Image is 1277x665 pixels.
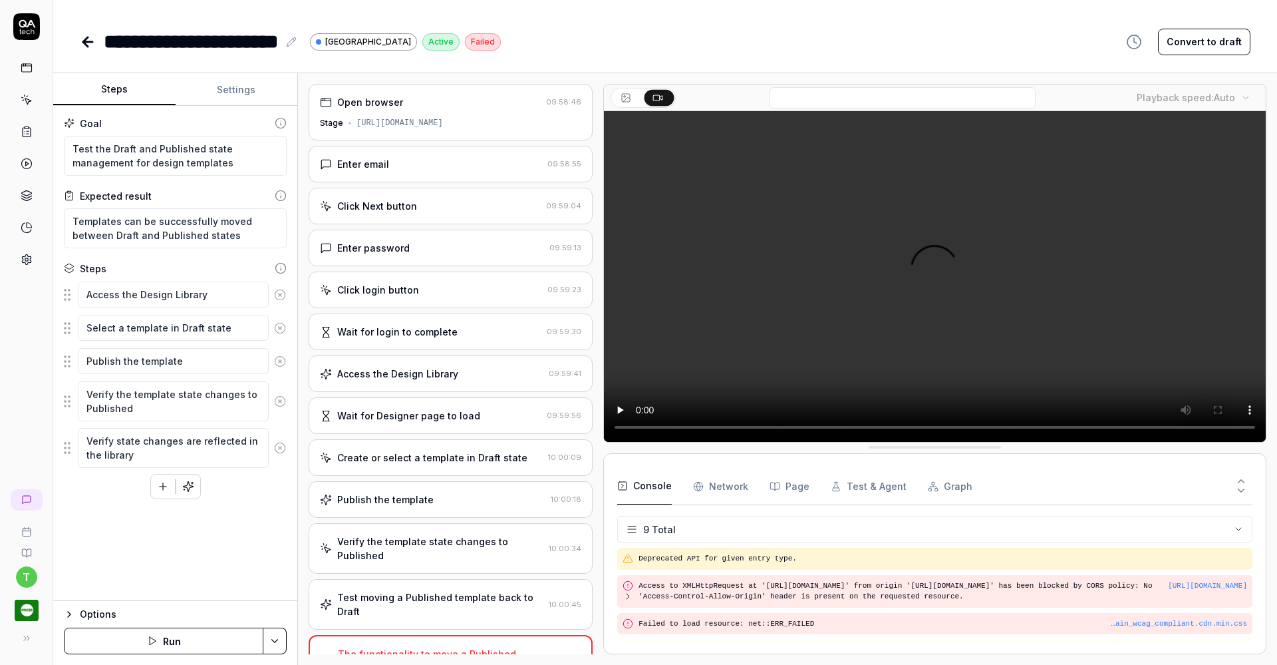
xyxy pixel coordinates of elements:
button: Settings [176,74,298,106]
time: 10:00:34 [549,544,581,553]
div: Enter password [337,241,410,255]
button: Page [770,551,809,588]
div: Suggestions [64,314,287,342]
div: Suggestions [64,381,287,422]
a: Documentation [5,537,47,558]
div: Suggestions [64,281,287,309]
div: Options [80,606,287,622]
button: Options [64,606,287,622]
time: 09:59:13 [549,243,581,252]
button: Remove step [269,388,291,415]
div: Enter email [337,157,389,171]
button: Graph [928,551,972,588]
time: 10:00:18 [551,495,581,504]
div: Open browser [337,95,403,109]
time: 09:58:46 [546,97,581,107]
pre: Deprecated API for given entry type. [638,636,1247,648]
button: Convert to draft [1158,29,1250,55]
time: 10:00:45 [549,600,581,609]
button: Steps [53,74,176,106]
a: [GEOGRAPHIC_DATA] [310,33,417,51]
button: Remove step [269,315,291,341]
div: Access the Design Library [337,367,458,381]
time: 09:59:30 [547,327,581,336]
a: New conversation [11,489,43,511]
div: Wait for login to complete [337,325,458,339]
div: Wait for Designer page to load [337,409,480,423]
button: Test & Agent [831,551,907,588]
time: 09:59:04 [546,201,581,210]
div: Create or select a template in Draft state [337,451,527,465]
div: Verify the template state changes to Published [337,535,543,562]
div: Steps [80,262,106,276]
button: View version history [1118,29,1150,55]
time: 09:59:23 [547,285,581,294]
div: Test moving a Published template back to Draft [337,590,543,618]
div: Suggestions [64,427,287,469]
div: Failed [465,33,501,51]
div: Click Next button [337,199,417,213]
button: Remove step [269,348,291,375]
a: Book a call with us [5,516,47,537]
button: Pricer.com Logo [5,588,47,625]
div: Suggestions [64,347,287,375]
div: [URL][DOMAIN_NAME] [356,117,443,129]
button: Remove step [269,435,291,461]
div: Stage [320,117,343,129]
img: Pricer.com Logo [15,598,39,622]
div: Expected result [80,189,152,203]
time: 09:59:56 [547,411,581,420]
div: Goal [80,116,102,130]
button: Network [693,551,748,588]
div: Playback speed: [1137,91,1235,105]
time: 09:59:41 [549,369,581,378]
time: 10:00:09 [548,453,581,462]
button: Remove step [269,282,291,308]
span: [GEOGRAPHIC_DATA] [325,36,411,48]
div: Publish the template [337,493,434,507]
time: 09:58:55 [547,159,581,168]
div: Click login button [337,283,419,297]
button: Console [617,551,672,588]
button: t [16,566,37,588]
button: Run [64,628,263,654]
div: Active [422,33,460,51]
